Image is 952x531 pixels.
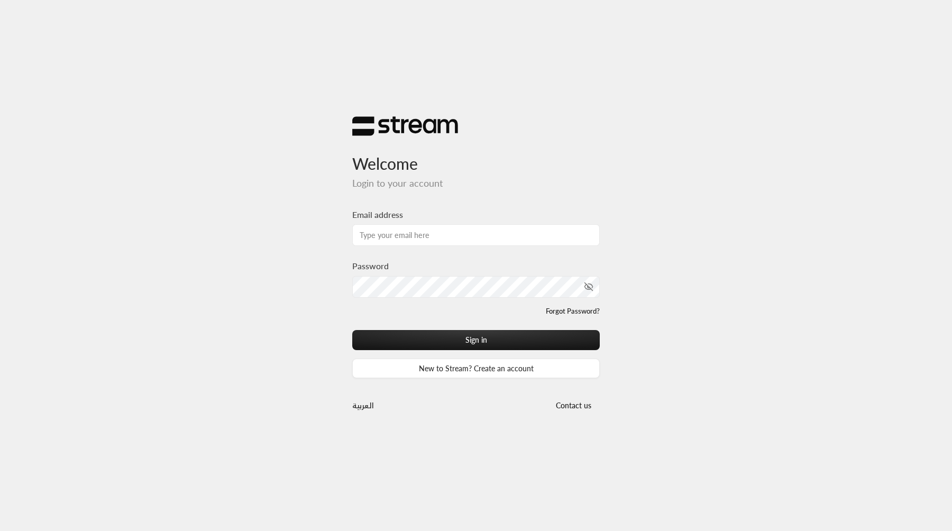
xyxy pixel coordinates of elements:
a: New to Stream? Create an account [352,359,600,378]
a: العربية [352,396,374,415]
h3: Welcome [352,136,600,173]
input: Type your email here [352,224,600,246]
label: Email address [352,208,403,221]
label: Password [352,260,389,272]
button: Sign in [352,330,600,350]
img: Stream Logo [352,116,458,136]
a: Forgot Password? [546,306,600,317]
h5: Login to your account [352,178,600,189]
a: Contact us [547,401,600,410]
button: Contact us [547,396,600,415]
button: toggle password visibility [580,278,598,296]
